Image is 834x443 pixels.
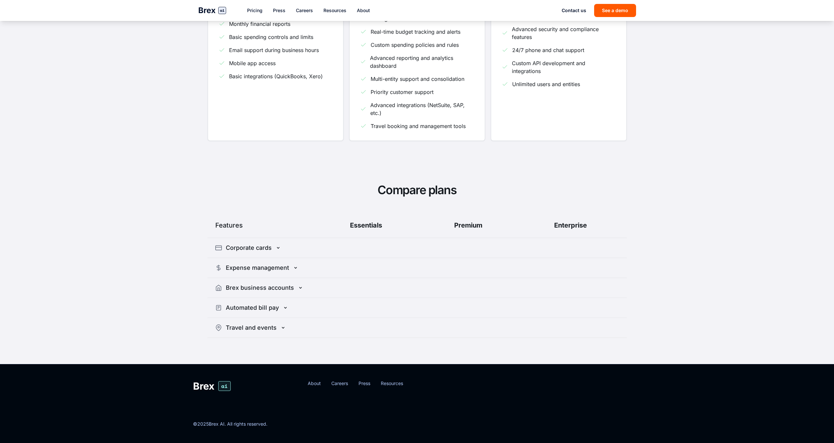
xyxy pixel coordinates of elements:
[193,380,214,392] span: Brex
[370,101,474,117] span: Advanced integrations (NetSuite, SAP, etc.)
[420,221,517,230] div: Premium
[331,380,348,387] a: Careers
[207,258,627,278] button: Expense management
[522,221,619,230] div: Enterprise
[357,7,370,14] a: About
[247,7,262,14] a: Pricing
[371,41,459,49] span: Custom spending policies and rules
[215,221,312,230] div: Features
[371,28,460,36] span: Real-time budget tracking and alerts
[594,4,636,17] button: See a demo
[371,88,434,96] span: Priority customer support
[229,33,313,41] span: Basic spending controls and limits
[193,380,297,392] a: Brexai
[207,318,627,338] button: Travel and events
[381,380,403,387] a: Resources
[562,7,586,14] a: Contact us
[198,5,216,16] span: Brex
[229,20,290,28] span: Monthly financial reports
[218,381,231,391] span: ai
[207,278,627,298] button: Brex business accounts
[207,238,627,258] button: Corporate cards
[512,46,584,54] span: 24/7 phone and chat support
[229,46,319,54] span: Email support during business hours
[512,80,580,88] span: Unlimited users and entities
[371,122,466,130] span: Travel booking and management tools
[308,380,321,387] a: About
[218,7,226,14] span: ai
[198,5,226,16] a: Brexai
[207,298,627,318] button: Automated bill pay
[323,7,346,14] a: Resources
[229,59,276,67] span: Mobile app access
[273,7,285,14] a: Press
[318,221,415,230] div: Essentials
[512,25,616,41] span: Advanced security and compliance features
[370,54,474,70] span: Advanced reporting and analytics dashboard
[359,380,370,387] a: Press
[193,421,267,427] p: © 2025 Brex AI. All rights reserved.
[229,72,323,80] span: Basic integrations (QuickBooks, Xero)
[207,183,627,197] h2: Compare plans
[371,75,464,83] span: Multi-entity support and consolidation
[296,7,313,14] a: Careers
[512,59,615,75] span: Custom API development and integrations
